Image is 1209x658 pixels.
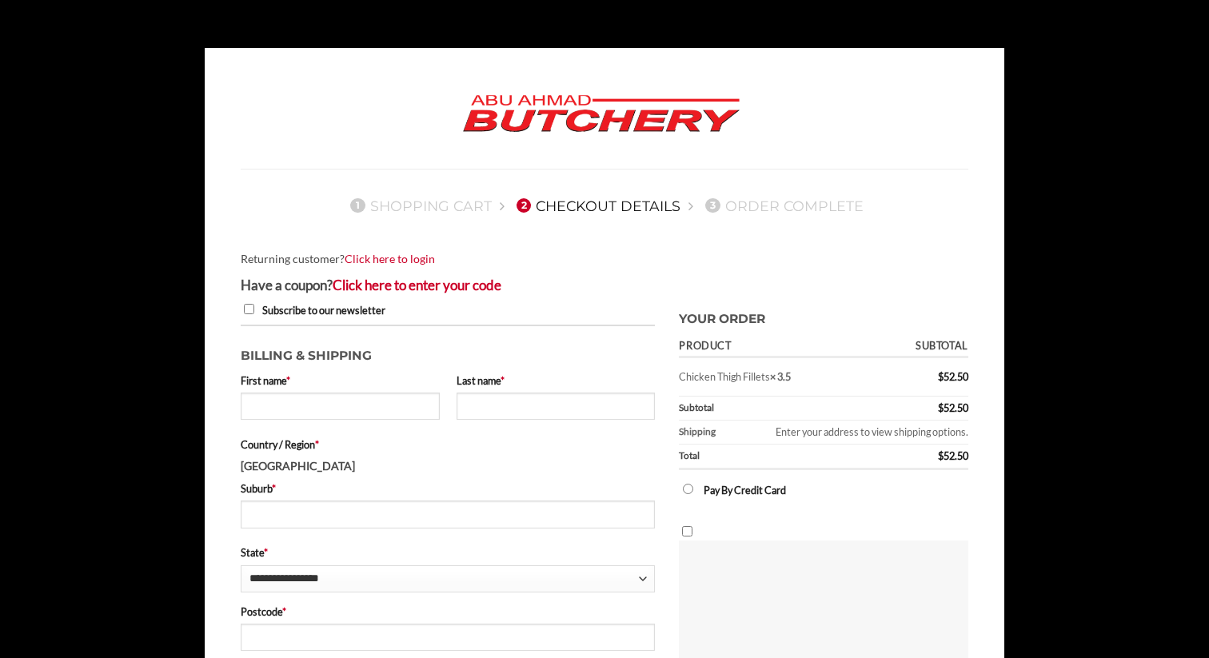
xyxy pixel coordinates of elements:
a: 2Checkout details [512,197,681,214]
label: Suburb [241,481,655,496]
th: Shipping [679,421,729,445]
h3: Billing & Shipping [241,338,655,366]
span: $ [938,449,944,462]
abbr: required [501,374,505,387]
span: 1 [350,198,365,213]
strong: × 3.5 [770,370,791,383]
input: Abu-Ahmad-Butchery-Sydney-Online-Halal-Butcher-arrow blink [682,526,692,536]
label: Last name [457,373,656,389]
abbr: required [264,546,268,559]
bdi: 52.50 [938,370,968,383]
strong: [GEOGRAPHIC_DATA] [241,459,355,473]
label: First name [241,373,440,389]
td: Enter your address to view shipping options. [729,421,968,445]
label: State [241,544,655,560]
input: Subscribe to our newsletter [244,304,254,314]
div: Returning customer? [241,250,968,269]
nav: Checkout steps [241,185,968,226]
span: $ [938,401,944,414]
th: Total [679,445,872,470]
abbr: required [286,374,290,387]
a: 1Shopping Cart [345,197,492,214]
span: 2 [517,198,531,213]
bdi: 52.50 [938,449,968,462]
a: Click here to login [345,252,435,265]
th: Subtotal [679,397,872,421]
div: Have a coupon? [241,274,968,296]
bdi: 52.50 [938,401,968,414]
label: Postcode [241,604,655,620]
td: Chicken Thigh Fillets [679,358,872,396]
label: Pay By Credit Card [704,484,786,496]
span: Subscribe to our newsletter [262,304,385,317]
img: Abu Ahmad Butchery [449,84,753,145]
a: Enter your coupon code [333,277,501,293]
th: Product [679,335,872,358]
th: Subtotal [872,335,968,358]
span: $ [938,370,944,383]
label: Country / Region [241,437,655,453]
abbr: required [315,438,319,451]
h3: Your order [679,301,968,329]
abbr: required [282,605,286,618]
abbr: required [272,482,276,495]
